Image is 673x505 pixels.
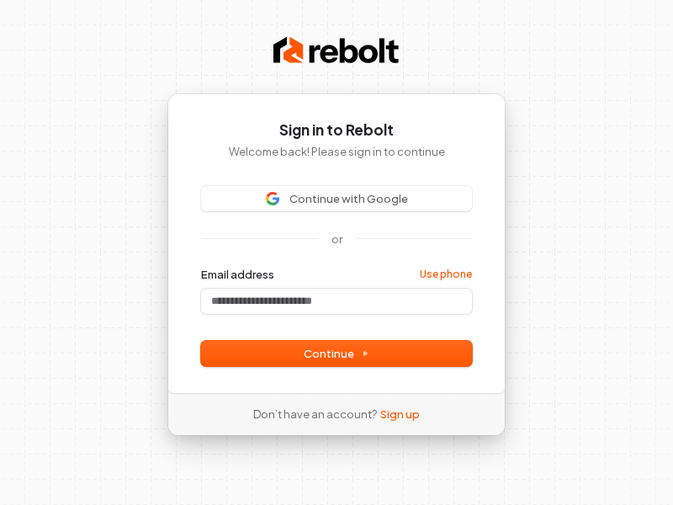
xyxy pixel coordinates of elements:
[380,407,420,422] a: Sign up
[304,346,369,361] span: Continue
[201,341,472,366] button: Continue
[201,267,274,282] label: Email address
[201,144,472,159] p: Welcome back! Please sign in to continue
[289,191,408,206] span: Continue with Google
[273,34,400,67] img: Rebolt Logo
[420,268,472,281] a: Use phone
[201,186,472,211] button: Sign in with GoogleContinue with Google
[266,192,279,205] img: Sign in with Google
[253,407,377,422] span: Don’t have an account?
[201,120,472,141] h1: Sign in to Rebolt
[331,231,342,247] p: or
